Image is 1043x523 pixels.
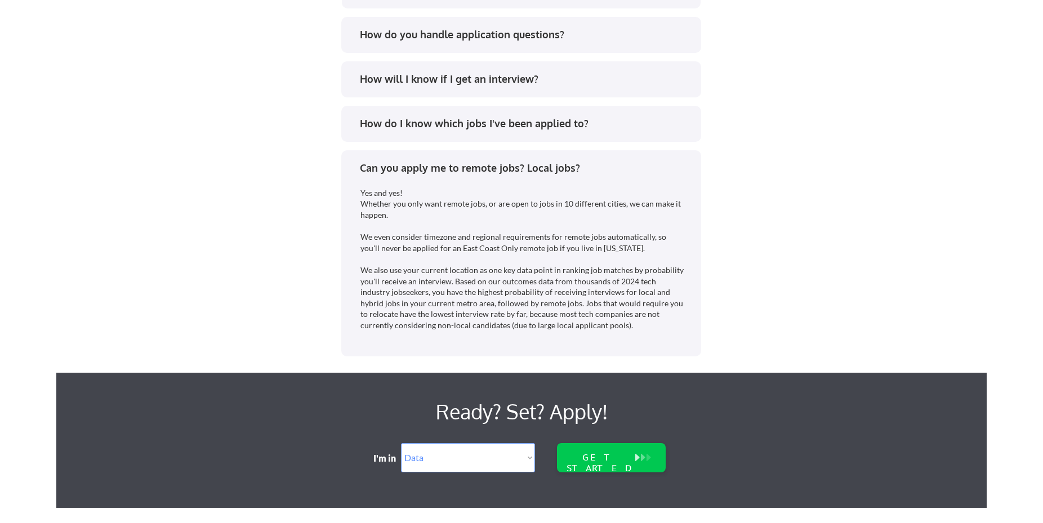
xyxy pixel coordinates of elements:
div: Ready? Set? Apply! [214,395,829,428]
div: I'm in [373,452,404,464]
div: How will I know if I get an interview? [360,72,690,86]
div: How do I know which jobs I've been applied to? [360,117,690,131]
div: Yes and yes! Whether you only want remote jobs, or are open to jobs in 10 different cities, we ca... [360,187,685,331]
div: Can you apply me to remote jobs? Local jobs? [360,161,690,175]
div: GET STARTED [564,452,636,473]
div: How do you handle application questions? [360,28,690,42]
